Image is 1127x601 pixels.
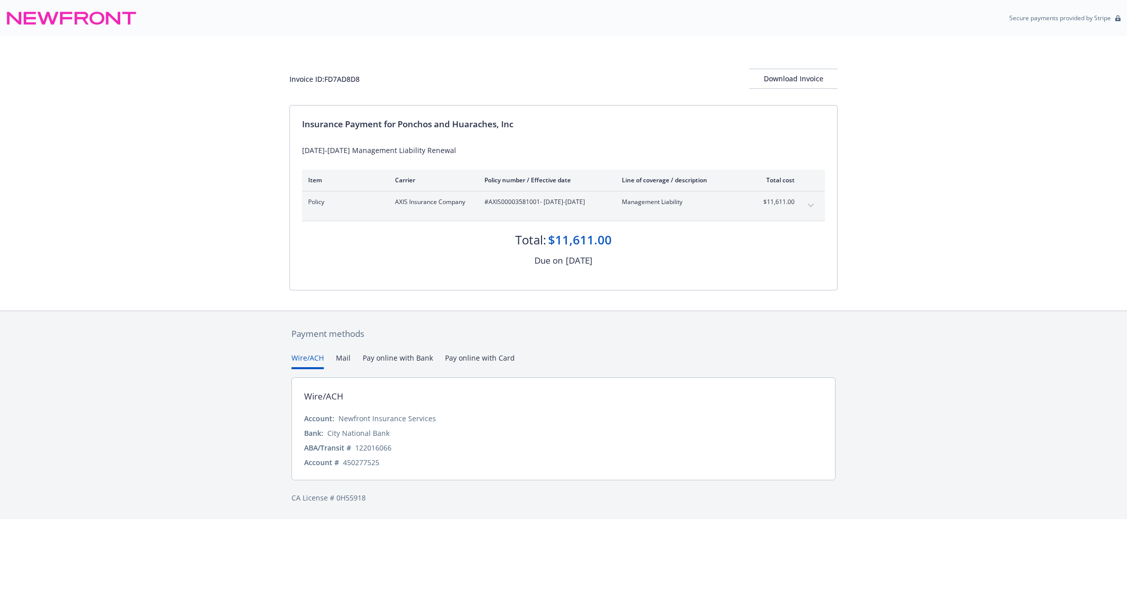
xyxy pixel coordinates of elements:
div: [DATE] [566,254,593,267]
button: Wire/ACH [291,353,324,369]
div: Bank: [304,428,323,438]
button: expand content [803,197,819,214]
div: Total: [515,231,546,248]
div: Insurance Payment for Ponchos and Huaraches, Inc [302,118,825,131]
div: PolicyAXIS Insurance Company#AXIS00003581001- [DATE]-[DATE]Management Liability$11,611.00expand c... [302,191,825,221]
div: City National Bank [327,428,389,438]
div: Account: [304,413,334,424]
div: Newfront Insurance Services [338,413,436,424]
span: AXIS Insurance Company [395,197,468,207]
div: Payment methods [291,327,836,340]
div: Invoice ID: FD7AD8D8 [289,74,360,84]
div: Download Invoice [749,69,838,88]
div: Total cost [757,176,795,184]
div: CA License # 0H55918 [291,492,836,503]
div: ABA/Transit # [304,442,351,453]
span: Policy [308,197,379,207]
button: Download Invoice [749,69,838,89]
div: Account # [304,457,339,468]
p: Secure payments provided by Stripe [1009,14,1111,22]
div: 122016066 [355,442,391,453]
div: Carrier [395,176,468,184]
span: #AXIS00003581001 - [DATE]-[DATE] [484,197,606,207]
div: Policy number / Effective date [484,176,606,184]
span: $11,611.00 [757,197,795,207]
div: [DATE]-[DATE] Management Liability Renewal [302,145,825,156]
div: $11,611.00 [548,231,612,248]
div: Line of coverage / description [622,176,741,184]
button: Pay online with Bank [363,353,433,369]
span: Management Liability [622,197,741,207]
div: 450277525 [343,457,379,468]
button: Mail [336,353,351,369]
div: Due on [534,254,563,267]
div: Wire/ACH [304,390,344,403]
div: Item [308,176,379,184]
button: Pay online with Card [445,353,515,369]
